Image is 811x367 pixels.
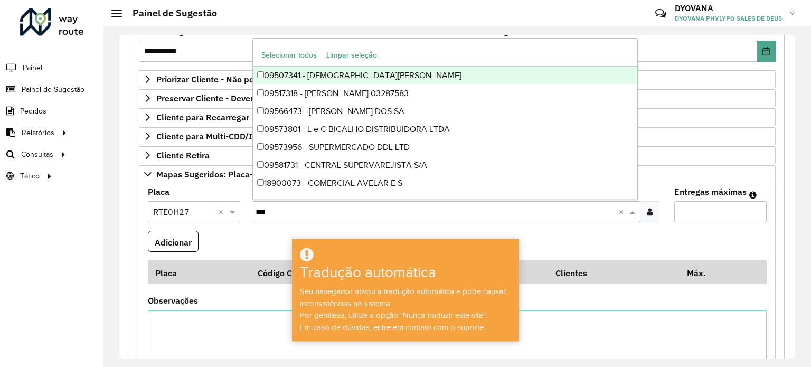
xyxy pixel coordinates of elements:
[139,127,776,145] a: Cliente para Multi-CDD/Internalização
[139,89,776,107] a: Preservar Cliente - Devem ficar no buffer, não roteirizar
[253,84,637,102] div: 09517318 - [PERSON_NAME] 03287583
[139,26,231,36] font: Data de Vigência Inicial
[649,2,672,25] a: Contato Rápido
[252,38,638,200] ng-dropdown-panel: Lista de opções
[156,131,305,142] font: Cliente para Multi-CDD/Internalização
[674,186,747,197] font: Entregas máximas
[253,156,637,174] div: 09581731 - CENTRAL SUPERVAREJISTA S/A
[156,74,322,84] font: Priorizar Cliente - Não pode ficar no buffer
[156,93,371,103] font: Preservar Cliente - Devem ficar no buffer, não roteirizar
[156,150,210,161] font: Cliente Retira
[139,146,776,164] a: Cliente Retira
[257,46,322,63] button: Selecionar todos
[253,67,637,84] div: 09507341 - [DEMOGRAPHIC_DATA][PERSON_NAME]
[139,70,776,88] a: Priorizar Cliente - Não pode ficar no buffer
[675,14,782,22] font: DYOVANA PHYLYPO SALES DE DEUS
[148,231,199,252] button: Adicionar
[253,138,637,156] div: 09573956 - SUPERMERCADO DDL LTD
[148,186,169,197] font: Placa
[156,112,249,123] font: Cliente para Recarregar
[218,205,227,218] span: Clear all
[300,265,436,281] font: Tradução automática
[555,268,587,278] font: Clientes
[258,268,314,278] font: Código Cliente
[261,51,317,59] font: Selecionar todos
[253,174,637,192] div: 18900073 - COMERCIAL AVELAR E S
[139,165,776,183] a: Mapas Sugeridos: Placa-Cliente
[322,46,382,63] button: Limpar seleção
[23,64,42,72] font: Painel
[155,268,177,278] font: Placa
[20,172,40,180] font: Tático
[155,237,192,247] font: Adicionar
[253,120,637,138] div: 09573801 - L e C BICALHO DISTRIBUIDORA LTDA
[749,191,757,199] em: Máximo de clientes que serão colocados na mesma rota com os clientes informados
[326,51,377,59] font: Limpar seleção
[253,102,637,120] div: 09566473 - [PERSON_NAME] DOS SA
[300,323,485,332] font: Em caso de dúvidas, entre em contato com o suporte.
[21,150,53,158] font: Consultas
[139,108,776,126] a: Cliente para Recarregar
[22,86,84,93] font: Painel de Sugestão
[464,26,550,36] font: Data de Vigência Final
[133,7,217,19] font: Painel de Sugestão
[687,268,706,278] font: Máx.
[757,41,776,62] button: Escolha a data
[148,295,198,306] font: Observações
[300,287,506,308] font: Seu navegador ativou a tradução automática e pode causar inconsistências no sistema.
[618,205,627,218] span: Clear all
[22,129,54,137] font: Relatórios
[156,169,280,180] font: Mapas Sugeridos: Placa-Cliente
[300,311,487,319] font: Por gentileza, utilize a opção "Nunca traduzir este site".
[253,192,637,210] div: 18900173 - SMARTLOG DISTRIBUICa
[20,107,46,115] font: Pedidos
[675,3,713,13] font: DYOVANA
